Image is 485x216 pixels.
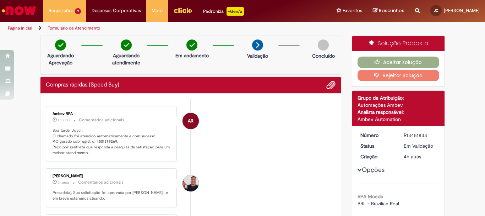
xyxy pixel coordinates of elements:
[53,190,171,201] p: Prezado(a), Sua solicitação foi aprovada por [PERSON_NAME] , e em breve estaremos atuando.
[175,52,209,59] p: Em andamento
[252,39,263,51] img: arrow-next.png
[358,101,440,109] div: Automações Ambev
[58,180,69,185] span: 3h atrás
[358,70,440,81] button: Rejeitar Solução
[355,132,399,139] dt: Número
[379,7,404,14] span: Rascunhos
[186,39,197,51] img: check-circle-green.png
[358,200,399,207] span: BRL - Brazilian Real
[326,80,336,90] button: Adicionar anexos
[343,7,362,14] span: Favoritos
[312,52,335,59] p: Concluído
[352,36,445,51] div: Solução Proposta
[58,118,70,122] span: 2m atrás
[404,153,437,160] div: 27/08/2025 11:19:14
[358,193,383,200] b: RPA Moeda
[121,39,132,51] img: check-circle-green.png
[355,142,399,149] dt: Status
[182,113,199,129] div: Ambev RPA
[404,132,437,139] div: R13451833
[434,8,438,13] span: JC
[8,25,32,31] a: Página inicial
[358,94,440,101] div: Grupo de Atribuição:
[227,7,244,16] p: +GenAi
[43,52,78,66] p: Aguardando Aprovação
[404,153,421,160] span: 4h atrás
[92,7,141,14] span: Despesas Corporativas
[58,180,69,185] time: 27/08/2025 11:53:47
[173,5,192,16] img: click_logo_yellow_360x200.png
[53,174,171,178] div: [PERSON_NAME]
[358,57,440,68] button: Aceitar solução
[55,39,66,51] img: check-circle-green.png
[75,8,81,14] span: 9
[188,112,194,130] span: AR
[5,22,318,35] ul: Trilhas de página
[203,7,244,16] div: Padroniza
[58,118,70,122] time: 27/08/2025 15:02:57
[358,116,440,123] div: Ambev Automation
[152,7,163,14] span: More
[444,7,480,14] span: [PERSON_NAME]
[373,7,404,14] a: Rascunhos
[404,153,421,160] time: 27/08/2025 11:19:14
[109,52,143,66] p: Aguardando atendimento
[53,112,171,116] div: Ambev RPA
[358,109,440,116] div: Analista responsável:
[247,52,268,59] p: Validação
[79,117,124,123] small: Comentários adicionais
[53,128,171,156] p: Boa tarde, Joyci! O chamado foi atendido automaticamente e com sucesso. P.O gerado sob registro: ...
[78,179,124,185] small: Comentários adicionais
[48,25,100,31] a: Formulário de Atendimento
[404,142,437,149] div: Em Validação
[46,82,119,88] h2: Compras rápidas (Speed Buy) Histórico de tíquete
[1,4,37,18] img: ServiceNow
[318,39,329,51] img: img-circle-grey.png
[49,7,73,14] span: Requisições
[182,175,199,191] div: Gabriel Vinicius Urias Santos
[355,153,399,160] dt: Criação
